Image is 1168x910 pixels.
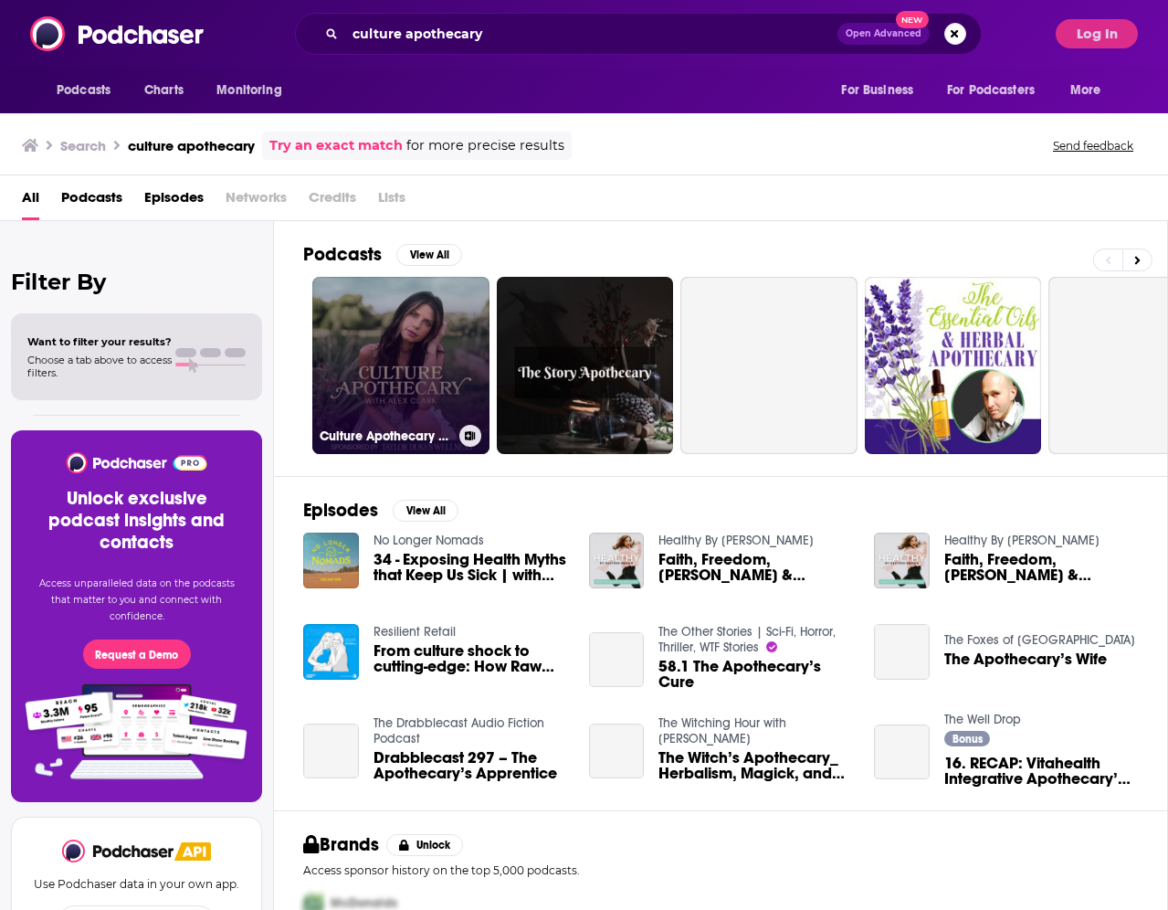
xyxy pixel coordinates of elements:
a: 58.1 The Apothecary’s Cure [589,632,645,688]
h2: Filter By [11,269,262,295]
span: For Podcasters [947,78,1035,103]
span: 34 - Exposing Health Myths that Keep Us Sick | with [PERSON_NAME] of Culture Apothecary [374,552,567,583]
h3: Search [60,137,106,154]
a: No Longer Nomads [374,533,484,548]
h2: Podcasts [303,243,382,266]
a: Faith, Freedom, Grief & Speaking Truth In A Cancel Culture World With Alex Clark Of Culture Apoth... [944,552,1138,583]
span: 16. RECAP: Vitahealth Integrative Apothecary’s [PERSON_NAME] [944,756,1138,787]
a: Resilient Retail [374,624,456,640]
a: 16. RECAP: Vitahealth Integrative Apothecary’s David Restrepo [944,756,1138,787]
a: From culture shock to cutting-edge: How Raw Apothecary is spicing up Mexican DTC [374,643,567,674]
a: The Witch’s Apothecary_ Herbalism, Magick, and Rituals with Lorriane Anderson [658,750,852,781]
img: Podchaser - Follow, Share and Rate Podcasts [62,840,175,862]
div: Search podcasts, credits, & more... [295,13,982,55]
button: Send feedback [1047,138,1139,153]
a: The Drabblecast Audio Fiction Podcast [374,715,544,746]
button: View All [393,500,458,522]
button: Unlock [386,834,464,856]
a: Healthy By Heather Brown [944,533,1100,548]
button: open menu [935,73,1061,108]
a: Faith, Freedom, Grief & Speaking Truth In A Cancel Culture World With Alex Clark Of Culture Apoth... [658,552,852,583]
span: Open Advanced [846,29,921,38]
h3: culture apothecary [128,137,255,154]
h3: Culture Apothecary with [PERSON_NAME] [320,429,452,444]
img: Podchaser API banner [174,842,211,861]
span: Credits [309,183,356,220]
a: Culture Apothecary with [PERSON_NAME] [312,277,489,454]
span: More [1070,78,1101,103]
span: Faith, Freedom, [PERSON_NAME] & Speaking Truth In A Cancel Culture World With [PERSON_NAME] Of Cu... [944,552,1138,583]
button: open menu [828,73,936,108]
a: The Other Stories | Sci-Fi, Horror, Thriller, WTF Stories [658,624,836,655]
a: The Witch’s Apothecary_ Herbalism, Magick, and Rituals with Lorriane Anderson [589,724,645,779]
span: Want to filter your results? [27,335,172,348]
button: Log In [1056,19,1138,48]
a: Charts [132,73,195,108]
p: Access unparalleled data on the podcasts that matter to you and connect with confidence. [33,576,240,625]
button: open menu [204,73,305,108]
p: Use Podchaser data in your own app. [34,877,239,891]
button: View All [396,244,462,266]
span: The Witch’s Apothecary_ Herbalism, Magick, and Rituals with [PERSON_NAME] [658,750,852,781]
a: PodcastsView All [303,243,462,266]
span: Monitoring [216,78,281,103]
a: All [22,183,39,220]
a: EpisodesView All [303,499,458,522]
a: Podcasts [61,183,122,220]
span: Podcasts [57,78,110,103]
span: Choose a tab above to access filters. [27,354,172,379]
h3: Unlock exclusive podcast insights and contacts [33,488,240,554]
span: for more precise results [406,135,564,156]
input: Search podcasts, credits, & more... [345,19,837,48]
button: Request a Demo [83,640,191,669]
a: 16. RECAP: Vitahealth Integrative Apothecary’s David Restrepo [874,725,930,780]
span: For Business [841,78,913,103]
a: 58.1 The Apothecary’s Cure [658,659,852,690]
a: 34 - Exposing Health Myths that Keep Us Sick | with Alex Clark of Culture Apothecary [374,552,567,583]
a: Healthy By Heather Brown [658,533,814,548]
button: Open AdvancedNew [837,23,930,45]
a: The Witching Hour with Patti Negri [658,715,786,746]
a: The Apothecary’s Wife [944,651,1107,667]
img: 34 - Exposing Health Myths that Keep Us Sick | with Alex Clark of Culture Apothecary [303,533,359,588]
img: From culture shock to cutting-edge: How Raw Apothecary is spicing up Mexican DTC [303,624,359,680]
span: Networks [226,183,287,220]
span: Charts [144,78,184,103]
p: Access sponsor history on the top 5,000 podcasts. [303,863,1138,877]
img: Faith, Freedom, Grief & Speaking Truth In A Cancel Culture World With Alex Clark Of Culture Apoth... [589,533,645,588]
span: New [896,11,929,28]
a: The Apothecary’s Wife [874,624,930,680]
a: Drabblecast 297 – The Apothecary’s Apprentice [374,750,567,781]
img: Faith, Freedom, Grief & Speaking Truth In A Cancel Culture World With Alex Clark Of Culture Apoth... [874,533,930,588]
a: The Well Drop [944,712,1021,727]
span: Lists [378,183,405,220]
span: Faith, Freedom, [PERSON_NAME] & Speaking Truth In A Cancel Culture World With [PERSON_NAME] Of Cu... [658,552,852,583]
img: Pro Features [19,683,254,780]
img: Podchaser - Follow, Share and Rate Podcasts [30,16,205,51]
a: The Foxes of Hydesville [944,632,1135,648]
a: Try an exact match [269,135,403,156]
img: Podchaser - Follow, Share and Rate Podcasts [65,452,208,473]
button: open menu [44,73,134,108]
a: Drabblecast 297 – The Apothecary’s Apprentice [303,724,359,779]
button: open menu [1058,73,1124,108]
span: Bonus [952,734,983,745]
h2: Brands [303,833,379,856]
h2: Episodes [303,499,378,522]
a: Episodes [144,183,204,220]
